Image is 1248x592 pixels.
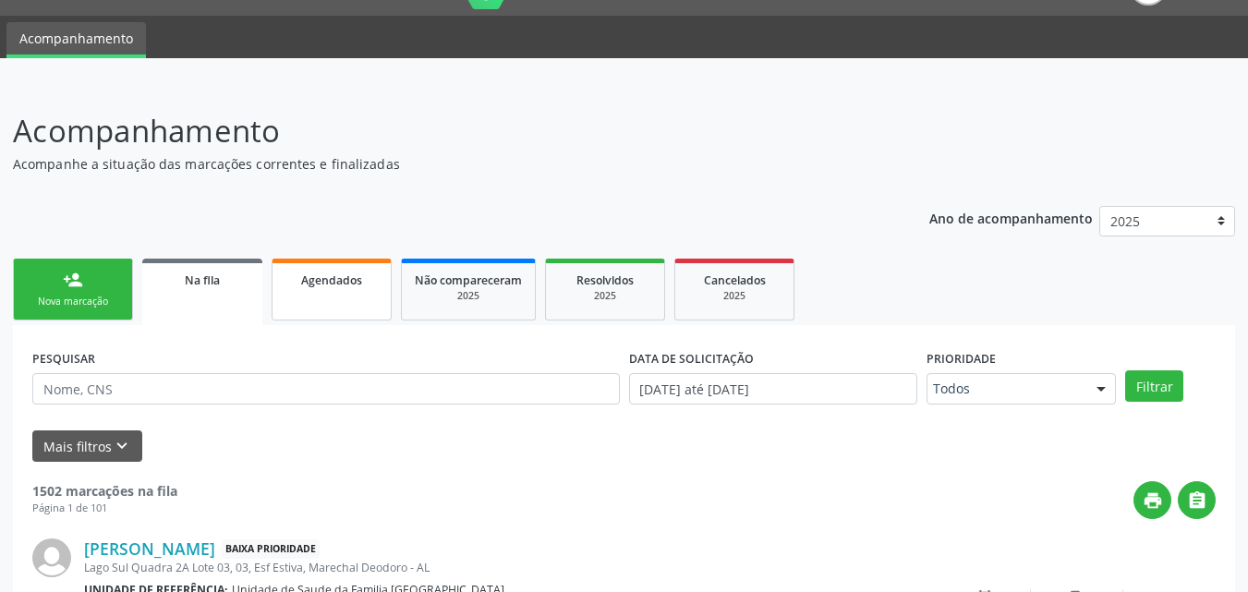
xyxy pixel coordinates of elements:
[13,108,868,154] p: Acompanhamento
[222,539,320,559] span: Baixa Prioridade
[1143,490,1163,511] i: print
[6,22,146,58] a: Acompanhamento
[32,373,620,405] input: Nome, CNS
[1133,481,1171,519] button: Imprimir lista
[112,436,132,456] i: keyboard_arrow_down
[32,430,142,463] button: Mais filtros
[32,538,71,577] img: img
[1125,370,1183,402] button: Filtrar
[27,295,119,308] div: Nova marcação
[1178,481,1216,519] button: Gerar planilha
[927,344,996,373] label: Prioridade
[933,380,1078,398] span: Todos
[629,344,754,373] label: DATA DE SOLICITAÇÃO
[929,206,1093,229] p: Ano de acompanhamento
[629,373,918,405] input: Selecione um intervalo
[704,272,766,288] span: Cancelados
[1187,490,1207,511] i: 
[559,289,651,303] div: 2025
[185,272,220,288] span: Na fila
[13,154,868,174] p: Acompanhe a situação das marcações correntes e finalizadas
[688,289,781,303] div: 2025
[415,272,522,288] span: Não compareceram
[415,289,522,303] div: 2025
[63,270,83,290] div: person_add
[84,560,939,575] div: Lago Sul Quadra 2A Lote 03, 03, Esf Estiva, Marechal Deodoro - AL
[32,344,95,373] label: PESQUISAR
[576,272,634,288] span: Resolvidos
[84,538,215,559] a: [PERSON_NAME]
[32,482,177,500] strong: 1502 marcações na fila
[32,501,177,516] div: Página 1 de 101
[301,272,362,288] span: Agendados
